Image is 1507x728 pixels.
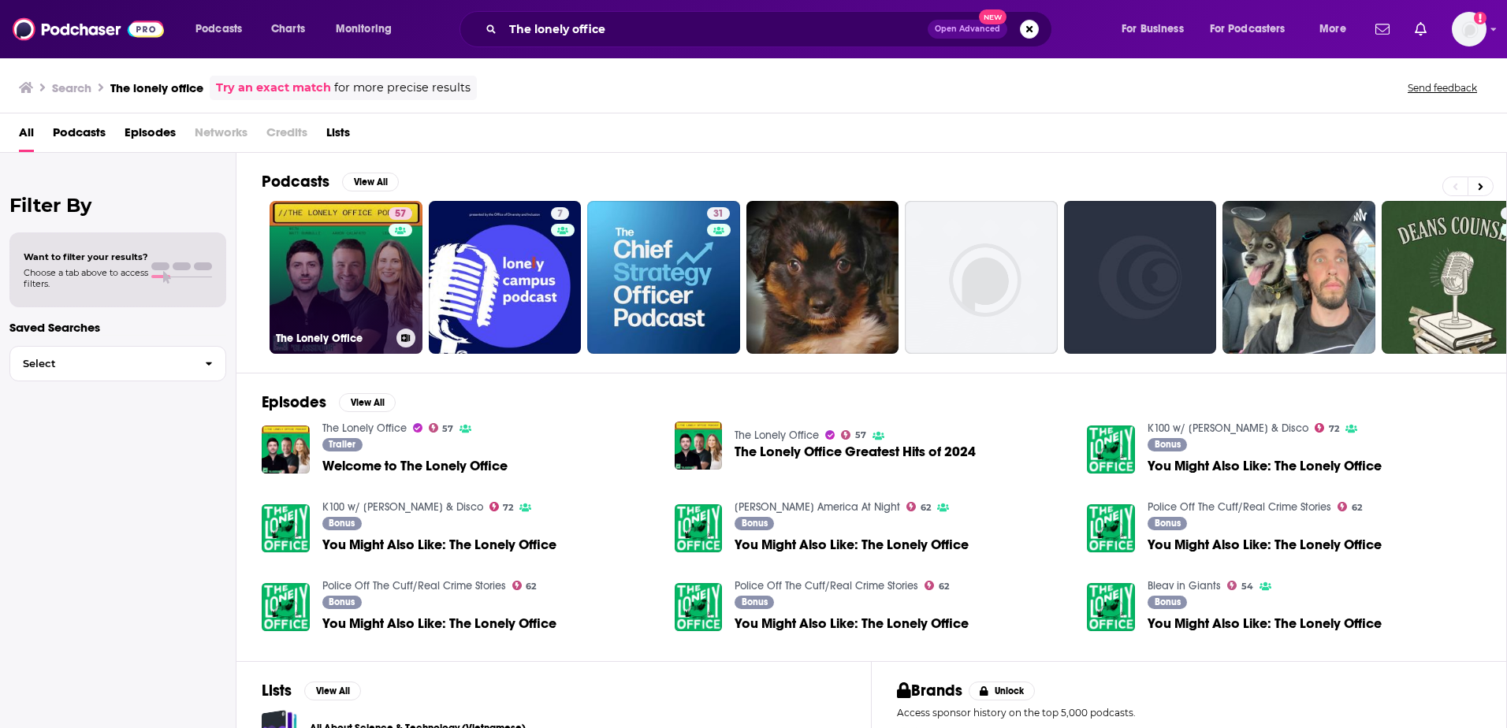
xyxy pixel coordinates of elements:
[1148,500,1331,514] a: Police Off The Cuff/Real Crime Stories
[336,18,392,40] span: Monitoring
[429,423,454,433] a: 57
[841,430,866,440] a: 57
[322,538,556,552] span: You Might Also Like: The Lonely Office
[262,172,329,191] h2: Podcasts
[939,583,949,590] span: 62
[395,206,406,222] span: 57
[897,707,1481,719] p: Access sponsor history on the top 5,000 podcasts.
[1241,583,1253,590] span: 54
[735,500,900,514] a: Rich Valdés America At Night
[1148,459,1382,473] a: You Might Also Like: The Lonely Office
[262,392,326,412] h2: Episodes
[1227,581,1253,590] a: 54
[1155,518,1181,528] span: Bonus
[1452,12,1487,46] span: Logged in as WE_Broadcast
[1338,502,1362,511] a: 62
[1352,504,1362,511] span: 62
[342,173,399,191] button: View All
[512,581,537,590] a: 62
[735,429,819,442] a: The Lonely Office
[429,201,582,354] a: 7
[13,14,164,44] img: Podchaser - Follow, Share and Rate Podcasts
[24,251,148,262] span: Want to filter your results?
[184,17,262,42] button: open menu
[1148,579,1221,592] a: Bleav in Giants
[474,11,1067,47] div: Search podcasts, credits, & more...
[713,206,724,222] span: 31
[675,422,723,470] img: The Lonely Office Greatest Hits of 2024
[262,425,310,474] a: Welcome to The Lonely Office
[1319,18,1346,40] span: More
[1408,16,1433,43] a: Show notifications dropdown
[1087,504,1135,552] img: You Might Also Like: The Lonely Office
[735,538,969,552] a: You Might Also Like: The Lonely Office
[270,201,422,354] a: 57The Lonely Office
[1087,583,1135,631] img: You Might Also Like: The Lonely Office
[276,332,390,345] h3: The Lonely Office
[325,17,412,42] button: open menu
[1329,425,1339,433] span: 72
[921,504,931,511] span: 62
[304,682,361,700] button: View All
[1148,422,1308,435] a: K100 w/ Konnan & Disco
[322,500,483,514] a: K100 w/ Konnan & Disco
[322,422,407,435] a: The Lonely Office
[1200,17,1308,42] button: open menu
[262,583,310,631] img: You Might Also Like: The Lonely Office
[587,201,740,354] a: 31
[969,682,1036,700] button: Unlock
[735,579,918,592] a: Police Off The Cuff/Real Crime Stories
[979,9,1007,24] span: New
[1148,538,1382,552] a: You Might Also Like: The Lonely Office
[1148,617,1382,630] a: You Might Also Like: The Lonely Office
[1403,81,1482,95] button: Send feedback
[925,581,949,590] a: 62
[195,18,242,40] span: Podcasts
[53,120,106,152] a: Podcasts
[503,17,928,42] input: Search podcasts, credits, & more...
[262,504,310,552] img: You Might Also Like: The Lonely Office
[389,207,412,220] a: 57
[9,320,226,335] p: Saved Searches
[742,518,768,528] span: Bonus
[1155,597,1181,607] span: Bonus
[735,617,969,630] a: You Might Also Like: The Lonely Office
[1087,425,1135,474] img: You Might Also Like: The Lonely Office
[735,445,976,459] a: The Lonely Office Greatest Hits of 2024
[322,459,508,473] a: Welcome to The Lonely Office
[675,583,723,631] a: You Might Also Like: The Lonely Office
[707,207,730,220] a: 31
[1452,12,1487,46] button: Show profile menu
[1315,423,1339,433] a: 72
[322,617,556,630] a: You Might Also Like: The Lonely Office
[551,207,569,220] a: 7
[1369,16,1396,43] a: Show notifications dropdown
[266,120,307,152] span: Credits
[261,17,314,42] a: Charts
[125,120,176,152] a: Episodes
[19,120,34,152] a: All
[1474,12,1487,24] svg: Add a profile image
[326,120,350,152] span: Lists
[1111,17,1204,42] button: open menu
[329,518,355,528] span: Bonus
[675,504,723,552] img: You Might Also Like: The Lonely Office
[271,18,305,40] span: Charts
[855,432,866,439] span: 57
[334,79,471,97] span: for more precise results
